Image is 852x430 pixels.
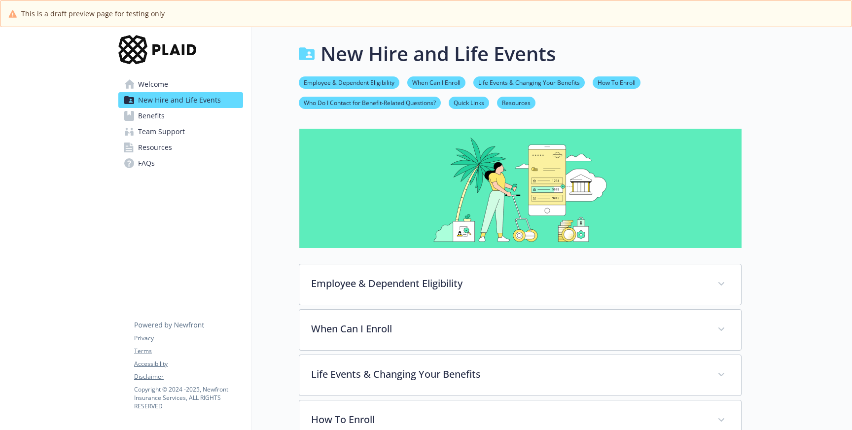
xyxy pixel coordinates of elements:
p: When Can I Enroll [311,322,706,336]
a: Benefits [118,108,243,124]
a: Privacy [134,334,243,343]
span: Resources [138,140,172,155]
a: New Hire and Life Events [118,92,243,108]
a: Life Events & Changing Your Benefits [473,77,585,87]
span: Team Support [138,124,185,140]
a: When Can I Enroll [407,77,465,87]
div: Employee & Dependent Eligibility [299,264,741,305]
a: Team Support [118,124,243,140]
span: New Hire and Life Events [138,92,221,108]
a: Welcome [118,76,243,92]
span: Welcome [138,76,168,92]
p: Life Events & Changing Your Benefits [311,367,706,382]
a: How To Enroll [593,77,640,87]
span: This is a draft preview page for testing only [21,8,165,19]
a: Employee & Dependent Eligibility [299,77,399,87]
p: How To Enroll [311,412,706,427]
a: Quick Links [449,98,489,107]
a: Who Do I Contact for Benefit-Related Questions? [299,98,441,107]
div: When Can I Enroll [299,310,741,350]
a: Accessibility [134,359,243,368]
a: Resources [118,140,243,155]
p: Copyright © 2024 - 2025 , Newfront Insurance Services, ALL RIGHTS RESERVED [134,385,243,410]
a: FAQs [118,155,243,171]
span: FAQs [138,155,155,171]
p: Employee & Dependent Eligibility [311,276,706,291]
h1: New Hire and Life Events [320,39,556,69]
div: Life Events & Changing Your Benefits [299,355,741,395]
a: Disclaimer [134,372,243,381]
a: Terms [134,347,243,356]
span: Benefits [138,108,165,124]
img: new hire page banner [299,129,742,248]
a: Resources [497,98,535,107]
